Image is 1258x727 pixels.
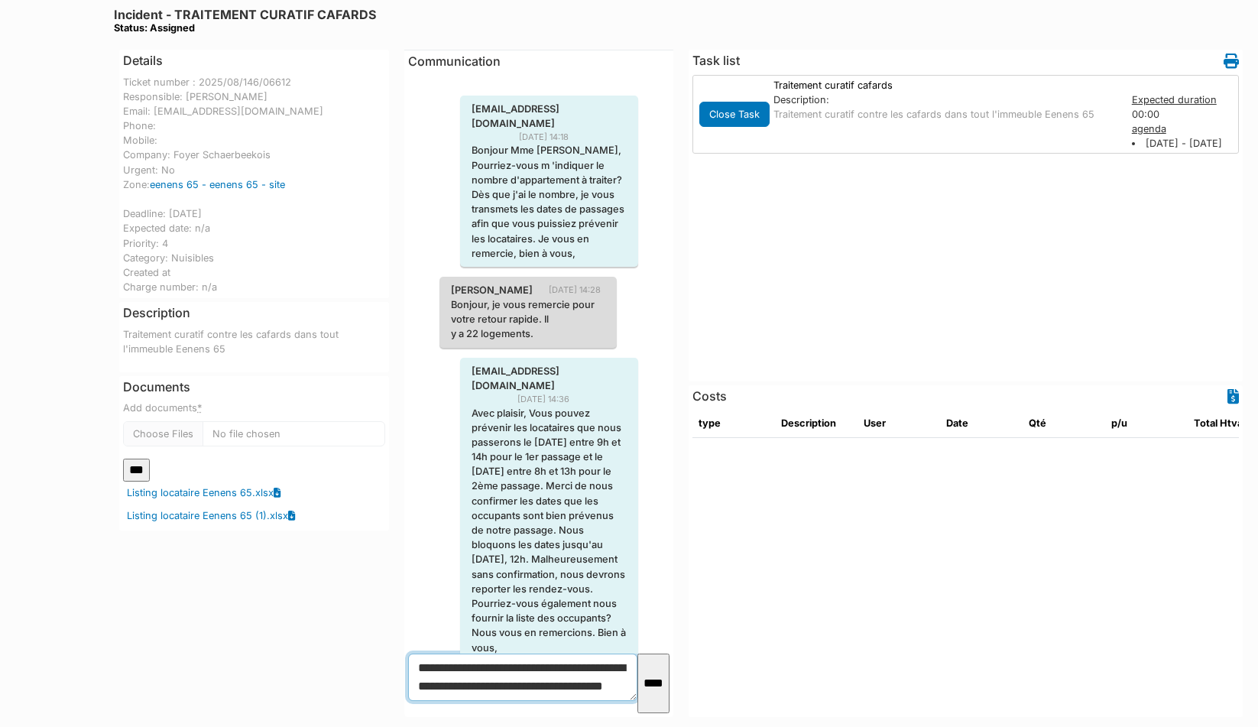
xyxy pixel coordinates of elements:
span: [DATE] 14:18 [519,131,580,144]
a: Close Task [699,105,770,121]
div: 00:00 [1124,92,1243,151]
a: Listing locataire Eenens 65 (1).xlsx [127,508,288,523]
p: Avec plaisir, Vous pouvez prévenir les locataires que nous passerons le [DATE] entre 9h et 14h po... [472,406,627,655]
th: type [692,410,775,437]
abbr: required [197,402,202,414]
span: translation missing: en.communication.communication [408,54,501,69]
span: [DATE] 14:36 [517,393,581,406]
p: Traitement curatif contre les cafards dans tout l'immeuble Eenens 65 [773,107,1117,122]
p: Bonjour, je vous remercie pour votre retour rapide. Il y a 22 logements. [451,297,606,342]
p: Bonjour Mme [PERSON_NAME], Pourriez-vous m 'indiquer le nombre d'appartement à traiter? Dès que j... [472,143,627,261]
p: Traitement curatif contre les cafards dans tout l'immeuble Eenens 65 [123,327,385,356]
a: eenens 65 - eenens 65 - site [150,179,285,190]
h6: Costs [692,389,727,404]
h6: Details [123,54,163,68]
th: User [858,410,940,437]
span: [EMAIL_ADDRESS][DOMAIN_NAME] [460,364,638,393]
th: Date [940,410,1023,437]
div: Traitement curatif cafards [766,78,1124,92]
span: [EMAIL_ADDRESS][DOMAIN_NAME] [460,102,638,131]
span: [PERSON_NAME] [439,283,544,297]
a: Listing locataire Eenens 65.xlsx [127,485,274,500]
li: [DATE] - [DATE] [1132,136,1236,151]
span: translation missing: en.total [1194,417,1217,429]
div: Expected duration [1132,92,1236,107]
h6: Description [123,306,190,320]
h6: Incident - TRAITEMENT CURATIF CAFARDS [114,8,376,34]
h6: Task list [692,54,740,68]
th: Qté [1023,410,1105,437]
i: Work order [1224,54,1239,69]
div: Description: [773,92,1117,107]
h6: Documents [123,380,385,394]
div: Ticket number : 2025/08/146/06612 Responsible: [PERSON_NAME] Email: [EMAIL_ADDRESS][DOMAIN_NAME] ... [123,75,385,295]
th: Description [775,410,858,437]
div: Status: Assigned [114,22,376,34]
label: Add documents [123,401,202,415]
span: translation missing: en.todo.action.close_task [709,109,760,120]
span: translation missing: en.HTVA [1220,417,1243,429]
div: agenda [1132,122,1236,136]
th: p/u [1105,410,1188,437]
span: [DATE] 14:28 [549,284,612,297]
